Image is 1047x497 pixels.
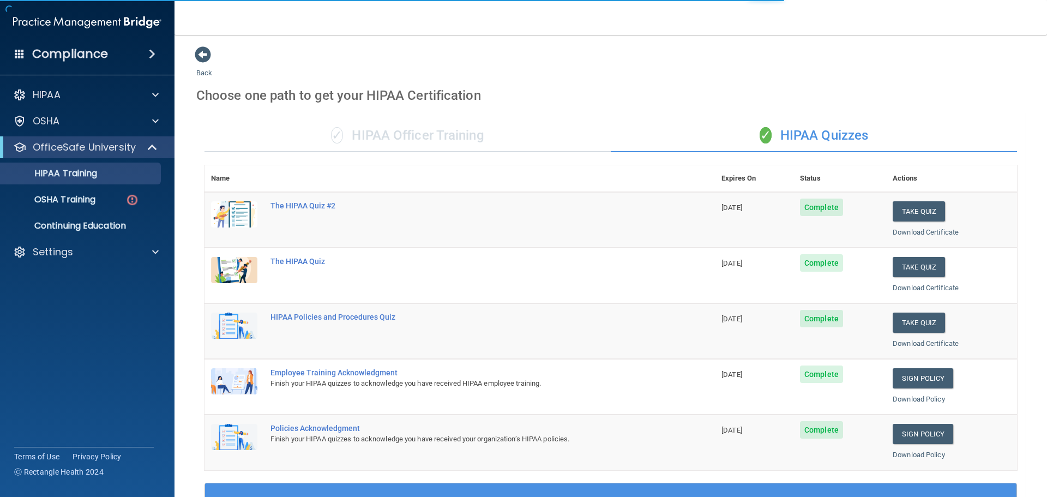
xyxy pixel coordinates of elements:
p: OfficeSafe University [33,141,136,154]
span: Complete [800,199,843,216]
span: ✓ [760,127,772,143]
button: Take Quiz [893,257,945,277]
p: HIPAA [33,88,61,101]
div: The HIPAA Quiz [270,257,660,266]
a: Sign Policy [893,424,953,444]
a: OSHA [13,115,159,128]
p: OSHA [33,115,60,128]
p: OSHA Training [7,194,95,205]
span: Complete [800,421,843,439]
a: Download Policy [893,451,945,459]
h4: Compliance [32,46,108,62]
div: Policies Acknowledgment [270,424,660,433]
div: HIPAA Quizzes [611,119,1017,152]
a: Download Certificate [893,228,959,236]
th: Name [204,165,264,192]
div: Finish your HIPAA quizzes to acknowledge you have received your organization’s HIPAA policies. [270,433,660,446]
img: danger-circle.6113f641.png [125,193,139,207]
a: Privacy Policy [73,451,122,462]
a: Terms of Use [14,451,59,462]
span: [DATE] [721,370,742,379]
a: Download Policy [893,395,945,403]
span: [DATE] [721,259,742,267]
a: Back [196,56,212,77]
p: Continuing Education [7,220,156,231]
span: Complete [800,254,843,272]
div: Employee Training Acknowledgment [270,368,660,377]
a: Sign Policy [893,368,953,388]
div: HIPAA Officer Training [204,119,611,152]
th: Expires On [715,165,793,192]
a: Download Certificate [893,339,959,348]
span: Ⓒ Rectangle Health 2024 [14,466,104,477]
span: [DATE] [721,426,742,434]
button: Take Quiz [893,313,945,333]
a: Settings [13,245,159,259]
div: The HIPAA Quiz #2 [270,201,660,210]
span: [DATE] [721,203,742,212]
div: HIPAA Policies and Procedures Quiz [270,313,660,321]
img: PMB logo [13,11,161,33]
th: Status [793,165,886,192]
span: [DATE] [721,315,742,323]
p: Settings [33,245,73,259]
a: OfficeSafe University [13,141,158,154]
th: Actions [886,165,1017,192]
a: Download Certificate [893,284,959,292]
span: ✓ [331,127,343,143]
span: Complete [800,366,843,383]
a: HIPAA [13,88,159,101]
div: Finish your HIPAA quizzes to acknowledge you have received HIPAA employee training. [270,377,660,390]
p: HIPAA Training [7,168,97,179]
span: Complete [800,310,843,327]
button: Take Quiz [893,201,945,221]
div: Choose one path to get your HIPAA Certification [196,80,1025,111]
